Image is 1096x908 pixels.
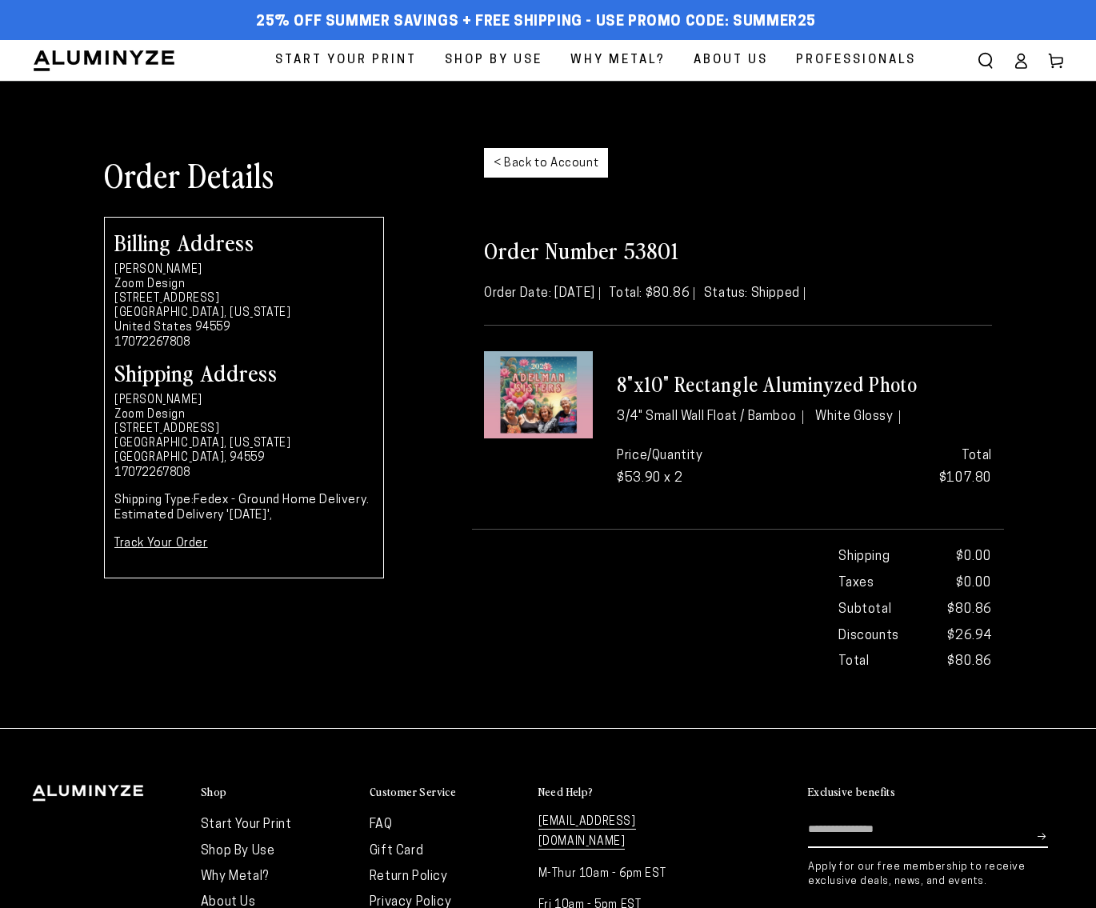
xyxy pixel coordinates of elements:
[114,494,194,506] strong: Shipping Type:
[201,870,269,883] a: Why Metal?
[808,860,1064,889] p: Apply for our free membership to receive exclusive deals, news, and events.
[114,361,374,383] h2: Shipping Address
[838,546,890,569] strong: Shipping
[838,650,869,674] strong: Total
[817,445,992,491] p: $107.80
[538,864,691,884] p: M-Thur 10am - 6pm EST
[370,818,393,831] a: FAQ
[256,14,816,31] span: 25% off Summer Savings + Free Shipping - Use Promo Code: SUMMER25
[114,306,374,321] li: [GEOGRAPHIC_DATA], [US_STATE]
[956,546,992,569] span: $0.00
[114,230,374,253] h2: Billing Address
[275,50,417,71] span: Start Your Print
[956,572,992,595] span: $0.00
[114,278,374,292] li: Zoom Design
[962,450,992,462] strong: Total
[104,154,460,195] h1: Order Details
[114,422,374,437] li: [STREET_ADDRESS]
[784,40,928,81] a: Professionals
[617,445,792,491] p: Price/Quantity $53.90 x 2
[617,410,803,425] li: 3/4" Small Wall Float / Bamboo
[609,287,694,300] span: Total: $80.86
[433,40,554,81] a: Shop By Use
[370,785,522,800] summary: Customer Service
[484,351,593,438] img: 8"x10" Rectangle White Glossy Aluminyzed Photo - 3/4" Small Wall Float / None
[201,845,275,858] a: Shop By Use
[201,818,292,831] a: Start Your Print
[808,785,895,799] h2: Exclusive benefits
[968,43,1003,78] summary: Search our site
[838,598,891,622] strong: Subtotal
[538,785,691,800] summary: Need Help?
[538,785,594,799] h2: Need Help?
[617,371,992,398] h3: 8"x10" Rectangle Aluminyzed Photo
[815,410,900,425] li: White Glossy
[114,394,202,406] strong: [PERSON_NAME]
[570,50,666,71] span: Why Metal?
[445,50,542,71] span: Shop By Use
[682,40,780,81] a: About Us
[114,437,374,451] li: [GEOGRAPHIC_DATA], [US_STATE]
[114,321,374,335] li: United States 94559
[201,785,354,800] summary: Shop
[947,625,992,648] span: $26.94
[114,451,374,466] li: [GEOGRAPHIC_DATA], 94559
[114,264,202,276] strong: [PERSON_NAME]
[484,287,600,300] span: Order Date: [DATE]
[808,785,1064,800] summary: Exclusive benefits
[32,49,176,73] img: Aluminyze
[114,408,374,422] li: Zoom Design
[370,845,423,858] a: Gift Card
[947,650,992,674] strong: $80.86
[114,538,208,550] a: Track Your Order
[370,870,448,883] a: Return Policy
[838,625,898,648] strong: Discounts
[796,50,916,71] span: Professionals
[114,336,374,350] li: 17072267808
[838,572,874,595] strong: Taxes
[947,598,992,622] span: $80.86
[484,148,608,178] a: < Back to Account
[114,292,374,306] li: [STREET_ADDRESS]
[263,40,429,81] a: Start Your Print
[201,785,227,799] h2: Shop
[114,466,374,481] li: 17072267808
[704,287,805,300] span: Status: Shipped
[1038,812,1048,860] button: Subscribe
[538,816,636,850] a: [EMAIL_ADDRESS][DOMAIN_NAME]
[370,785,456,799] h2: Customer Service
[558,40,678,81] a: Why Metal?
[694,50,768,71] span: About Us
[114,493,374,524] p: Fedex - Ground Home Delivery. Estimated Delivery '[DATE]',
[484,235,992,264] h2: Order Number 53801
